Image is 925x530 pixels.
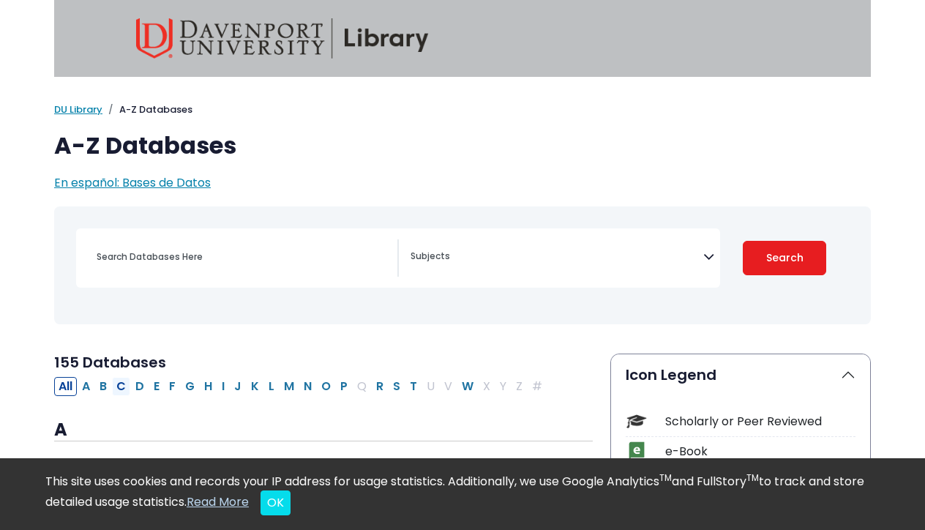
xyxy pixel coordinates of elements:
[149,377,164,396] button: Filter Results E
[743,241,826,275] button: Submit for Search Results
[317,377,335,396] button: Filter Results O
[54,174,211,191] a: En español: Bases de Datos
[411,252,703,264] textarea: Search
[336,377,352,396] button: Filter Results P
[45,473,880,515] div: This site uses cookies and records your IP address for usage statistics. Additionally, we use Goo...
[54,132,871,160] h1: A-Z Databases
[626,441,646,461] img: Icon e-Book
[389,377,405,396] button: Filter Results S
[665,443,855,460] div: e-Book
[611,354,870,395] button: Icon Legend
[626,411,646,431] img: Icon Scholarly or Peer Reviewed
[200,377,217,396] button: Filter Results H
[264,377,279,396] button: Filter Results L
[187,493,249,510] a: Read More
[88,246,397,267] input: Search database by title or keyword
[247,377,263,396] button: Filter Results K
[112,377,130,396] button: Filter Results C
[217,377,229,396] button: Filter Results I
[261,490,291,515] button: Close
[181,377,199,396] button: Filter Results G
[54,457,245,475] a: Academic Search Complete
[54,206,871,324] nav: Search filters
[102,102,192,117] li: A-Z Databases
[131,377,149,396] button: Filter Results D
[299,377,316,396] button: Filter Results N
[78,377,94,396] button: Filter Results A
[165,377,180,396] button: Filter Results F
[659,471,672,484] sup: TM
[230,377,246,396] button: Filter Results J
[54,377,548,394] div: Alpha-list to filter by first letter of database name
[54,377,77,396] button: All
[665,413,855,430] div: Scholarly or Peer Reviewed
[136,18,429,59] img: Davenport University Library
[54,352,166,373] span: 155 Databases
[54,102,871,117] nav: breadcrumb
[54,419,593,441] h3: A
[54,102,102,116] a: DU Library
[746,471,759,484] sup: TM
[405,377,422,396] button: Filter Results T
[280,377,299,396] button: Filter Results M
[95,377,111,396] button: Filter Results B
[372,377,388,396] button: Filter Results R
[457,377,478,396] button: Filter Results W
